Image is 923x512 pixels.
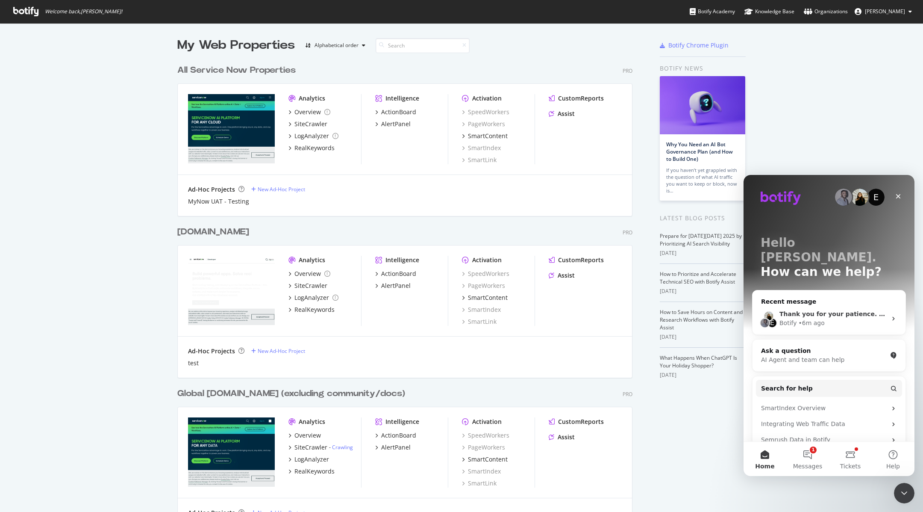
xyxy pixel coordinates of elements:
a: Botify Chrome Plugin [660,41,729,50]
button: Alphabetical order [302,38,369,52]
div: Intelligence [385,256,419,264]
div: [DATE] [660,371,746,379]
a: New Ad-Hoc Project [251,186,305,193]
div: If you haven’t yet grappled with the question of what AI traffic you want to keep or block, now is… [666,167,739,194]
div: SmartIndex [462,467,501,476]
div: Semrush Data in Botify [12,257,159,273]
span: Welcome back, [PERSON_NAME] ! [45,8,122,15]
a: Overview [288,431,321,440]
a: SpeedWorkers [462,108,509,116]
div: LogAnalyzer [294,132,329,140]
a: Global [DOMAIN_NAME] (excluding community/docs) [177,388,409,400]
div: SiteCrawler [294,120,327,128]
a: LogAnalyzer [288,455,329,464]
div: Intelligence [385,417,419,426]
div: Ad-Hoc Projects [188,347,235,355]
a: PageWorkers [462,443,505,452]
button: Search for help [12,205,159,222]
a: What Happens When ChatGPT Is Your Holiday Shopper? [660,354,737,369]
div: Activation [472,417,502,426]
a: Overview [288,269,330,278]
a: [DOMAIN_NAME] [177,226,253,238]
a: All Service Now Properties [177,64,299,77]
div: AlertPanel [381,443,411,452]
div: Overview [294,431,321,440]
button: Tickets [85,267,128,301]
a: AlertPanel [375,120,411,128]
div: Activation [472,256,502,264]
a: Assist [549,433,575,441]
div: Pro [623,67,632,74]
a: New Ad-Hoc Project [251,347,305,355]
div: CustomReports [558,417,604,426]
div: New Ad-Hoc Project [258,347,305,355]
div: Analytics [299,256,325,264]
a: RealKeywords [288,144,335,152]
a: SmartContent [462,132,508,140]
a: CustomReports [549,94,604,103]
div: Ask a questionAI Agent and team can help [9,164,162,197]
a: Overview [288,108,330,116]
div: Pro [623,391,632,398]
span: Help [143,288,156,294]
a: SpeedWorkers [462,431,509,440]
div: PageWorkers [462,281,505,290]
a: ActionBoard [375,431,416,440]
div: [DATE] [660,333,746,341]
div: RealKeywords [294,467,335,476]
a: SmartLink [462,479,497,488]
div: SmartContent [468,293,508,302]
div: Latest Blog Posts [660,213,746,223]
img: servicenow.com [188,417,275,487]
a: SiteCrawler- Crawling [288,443,353,452]
div: RealKeywords [294,144,335,152]
div: Botify [36,144,53,153]
a: SiteCrawler [288,120,327,128]
a: Assist [549,271,575,280]
button: Help [128,267,171,301]
a: SiteCrawler [288,281,327,290]
a: AlertPanel [375,443,411,452]
a: SmartContent [462,293,508,302]
div: Pro [623,229,632,236]
div: CustomReports [558,256,604,264]
div: Assist [558,110,575,118]
a: AlertPanel [375,281,411,290]
a: CustomReports [549,417,604,426]
a: LogAnalyzer [288,293,338,302]
a: MyNow UAT - Testing [188,197,249,206]
a: ActionBoard [375,269,416,278]
iframe: Intercom live chat [744,175,914,476]
div: Botify Academy [690,7,735,16]
div: Knowledge Base [744,7,794,16]
span: Search for help [18,209,69,218]
a: How to Save Hours on Content and Research Workflows with Botify Assist [660,308,743,331]
a: RealKeywords [288,467,335,476]
div: Assist [558,433,575,441]
div: Integrating Web Traffic Data [12,241,159,257]
div: • 6m ago [55,144,81,153]
div: Alphabetical order [315,43,359,48]
div: New Ad-Hoc Project [258,186,305,193]
div: - [329,444,353,451]
a: RealKeywords [288,305,335,314]
span: Tim Manalo [865,8,905,15]
div: SmartContent [468,132,508,140]
div: My Web Properties [177,37,295,54]
span: Thank you for your patience. We will try to get back to you as soon as possible. [36,136,305,142]
div: Semrush Data in Botify [18,260,143,269]
span: Home [12,288,31,294]
div: Intelligence [385,94,419,103]
div: LogAnalyzer [294,455,329,464]
div: Botify news [660,64,746,73]
div: Assist [558,271,575,280]
a: test [188,359,199,367]
div: CustomReports [558,94,604,103]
